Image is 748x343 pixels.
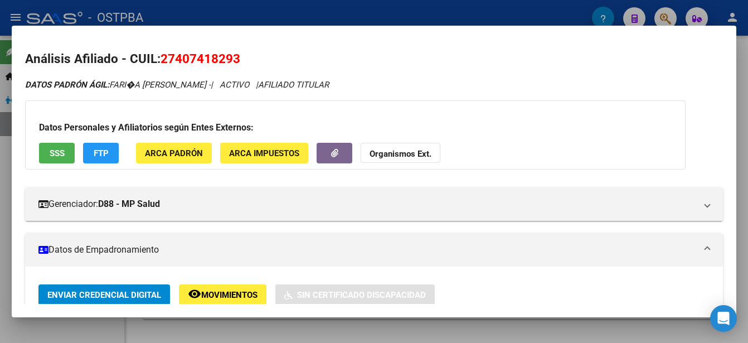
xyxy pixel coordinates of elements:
[38,243,696,257] mat-panel-title: Datos de Empadronamiento
[25,233,723,267] mat-expansion-panel-header: Datos de Empadronamiento
[220,143,308,163] button: ARCA Impuestos
[39,143,75,163] button: SSS
[201,290,258,300] span: Movimientos
[83,143,119,163] button: FTP
[361,143,440,163] button: Organismos Ext.
[297,290,426,300] span: Sin Certificado Discapacidad
[38,284,170,305] button: Enviar Credencial Digital
[229,148,299,158] span: ARCA Impuestos
[188,287,201,301] mat-icon: remove_red_eye
[39,121,672,134] h3: Datos Personales y Afiliatorios según Entes Externos:
[710,305,737,332] div: Open Intercom Messenger
[258,80,329,90] span: AFILIADO TITULAR
[370,149,431,159] strong: Organismos Ext.
[38,197,696,211] mat-panel-title: Gerenciador:
[161,51,240,66] span: 27407418293
[179,284,266,305] button: Movimientos
[94,148,109,158] span: FTP
[136,143,212,163] button: ARCA Padrón
[47,290,161,300] span: Enviar Credencial Digital
[25,80,329,90] i: | ACTIVO |
[145,148,203,158] span: ARCA Padrón
[25,187,723,221] mat-expansion-panel-header: Gerenciador:D88 - MP Salud
[275,284,435,305] button: Sin Certificado Discapacidad
[50,148,65,158] span: SSS
[25,80,109,90] strong: DATOS PADRÓN ÁGIL:
[25,50,723,69] h2: Análisis Afiliado - CUIL:
[25,80,211,90] span: FARI�A [PERSON_NAME] -
[98,197,160,211] strong: D88 - MP Salud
